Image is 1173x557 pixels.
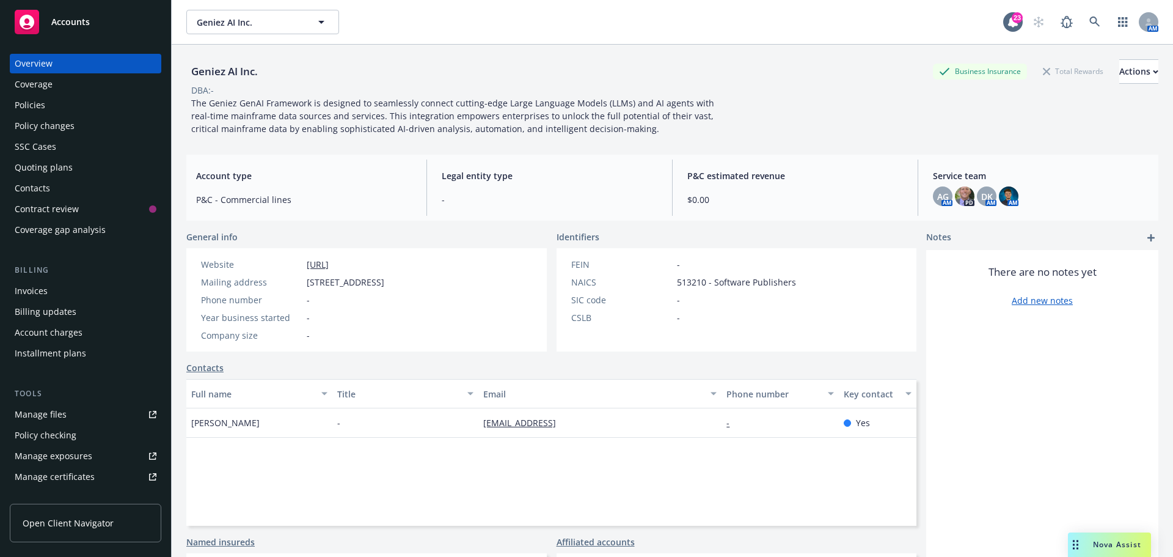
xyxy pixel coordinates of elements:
a: Contacts [10,179,161,198]
span: $0.00 [687,193,903,206]
a: Affiliated accounts [557,536,635,548]
a: Search [1083,10,1107,34]
a: Named insureds [186,536,255,548]
div: Policy changes [15,116,75,136]
div: Coverage [15,75,53,94]
div: Billing updates [15,302,76,322]
a: Overview [10,54,161,73]
div: 23 [1012,12,1023,23]
div: Phone number [726,388,820,400]
a: [URL] [307,259,329,270]
div: Policies [15,95,45,115]
a: Policies [10,95,161,115]
span: General info [186,231,238,243]
a: Policy checking [10,426,161,445]
span: 513210 - Software Publishers [677,276,796,289]
span: Accounts [51,17,90,27]
a: [EMAIL_ADDRESS] [483,417,566,429]
div: Title [337,388,460,400]
a: Coverage gap analysis [10,220,161,240]
div: Year business started [201,311,302,324]
button: Geniez AI Inc. [186,10,339,34]
span: Yes [856,416,870,429]
span: - [307,329,310,342]
button: Email [478,379,722,408]
div: NAICS [571,276,672,289]
span: Nova Assist [1093,539,1141,550]
a: Start snowing [1026,10,1051,34]
span: - [677,311,680,324]
a: Account charges [10,323,161,342]
a: Contract review [10,199,161,219]
span: - [307,293,310,306]
div: Quoting plans [15,158,73,177]
a: Report a Bug [1054,10,1079,34]
a: Manage files [10,405,161,424]
img: photo [999,186,1018,206]
span: There are no notes yet [988,265,1097,279]
div: Email [483,388,703,400]
div: Contract review [15,199,79,219]
div: Account charges [15,323,82,342]
div: Invoices [15,281,48,301]
span: - [337,416,340,429]
span: - [677,293,680,306]
span: The Geniez GenAI Framework is designed to seamlessly connect cutting-edge Large Language Models (... [191,97,717,135]
div: Installment plans [15,344,86,363]
a: Accounts [10,5,161,39]
span: Account type [196,169,412,182]
div: Business Insurance [933,64,1027,79]
div: Coverage gap analysis [15,220,106,240]
div: Key contact [844,388,898,400]
a: Contacts [186,361,224,374]
a: Policy changes [10,116,161,136]
span: Geniez AI Inc. [197,16,302,29]
div: Tools [10,388,161,400]
span: Service team [933,169,1149,182]
div: Manage exposures [15,446,92,466]
span: AG [937,190,949,203]
div: CSLB [571,311,672,324]
span: Notes [926,231,951,245]
button: Key contact [839,379,916,408]
a: Installment plans [10,344,161,363]
span: - [677,258,680,271]
div: Manage files [15,405,67,424]
div: DBA: - [191,84,214,97]
div: Actions [1119,60,1158,83]
div: FEIN [571,258,672,271]
a: Quoting plans [10,158,161,177]
div: SSC Cases [15,137,56,157]
a: - [726,417,739,429]
span: Identifiers [557,231,599,243]
div: Manage claims [15,488,76,507]
button: Nova Assist [1068,533,1151,557]
img: photo [955,186,974,206]
a: Billing updates [10,302,161,322]
span: P&C estimated revenue [687,169,903,182]
a: Add new notes [1012,294,1073,307]
div: Contacts [15,179,50,198]
span: DK [981,190,993,203]
a: Manage exposures [10,446,161,466]
div: Full name [191,388,314,400]
span: - [307,311,310,324]
div: Overview [15,54,53,73]
div: Drag to move [1068,533,1083,557]
div: SIC code [571,293,672,306]
span: - [442,193,657,206]
span: Legal entity type [442,169,657,182]
a: Invoices [10,281,161,301]
div: Billing [10,264,161,276]
div: Company size [201,329,302,342]
span: Open Client Navigator [23,517,114,529]
a: add [1144,231,1158,245]
a: SSC Cases [10,137,161,157]
div: Mailing address [201,276,302,289]
a: Manage certificates [10,467,161,487]
div: Geniez AI Inc. [186,64,263,79]
button: Full name [186,379,332,408]
span: [STREET_ADDRESS] [307,276,384,289]
div: Total Rewards [1037,64,1109,79]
